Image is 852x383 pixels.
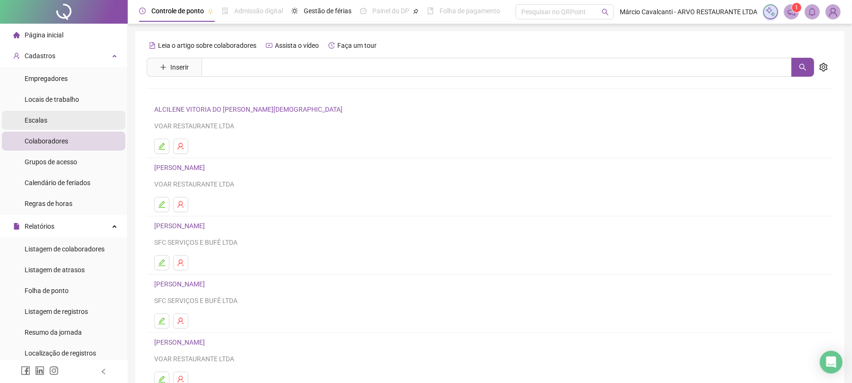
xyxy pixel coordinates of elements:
[25,266,85,274] span: Listagem de atrasos
[13,53,20,59] span: user-add
[820,351,843,374] div: Open Intercom Messenger
[154,295,826,306] div: SFC SERVIÇOS E BUFÊ LTDA
[222,8,228,14] span: file-done
[158,259,166,267] span: edit
[25,223,54,230] span: Relatórios
[360,8,367,14] span: dashboard
[25,52,55,60] span: Cadastros
[266,42,272,49] span: youtube
[25,245,105,253] span: Listagem de colaboradores
[154,237,826,248] div: SFC SERVIÇOS E BUFÊ LTDA
[177,317,184,325] span: user-delete
[328,42,335,49] span: history
[372,7,409,15] span: Painel do DP
[158,143,166,150] span: edit
[337,42,377,49] span: Faça um tour
[25,200,72,207] span: Regras de horas
[25,116,47,124] span: Escalas
[25,329,82,336] span: Resumo da jornada
[25,158,77,166] span: Grupos de acesso
[21,366,30,375] span: facebook
[620,7,757,17] span: Márcio Cavalcanti - ARVO RESTAURANTE LTDA
[826,5,840,19] img: 52917
[25,287,69,294] span: Folha de ponto
[151,7,204,15] span: Controle de ponto
[139,8,146,14] span: clock-circle
[158,317,166,325] span: edit
[35,366,44,375] span: linkedin
[158,42,256,49] span: Leia o artigo sobre colaboradores
[602,9,609,16] span: search
[152,60,196,75] button: Inserir
[413,9,419,14] span: pushpin
[25,137,68,145] span: Colaboradores
[795,4,799,11] span: 1
[275,42,319,49] span: Assista o vídeo
[154,338,208,346] a: [PERSON_NAME]
[25,96,79,103] span: Locais de trabalho
[427,8,434,14] span: book
[158,201,166,208] span: edit
[304,7,351,15] span: Gestão de férias
[154,222,208,230] a: [PERSON_NAME]
[25,308,88,315] span: Listagem de registros
[154,280,208,288] a: [PERSON_NAME]
[149,42,156,49] span: file-text
[158,375,166,383] span: edit
[154,106,345,113] a: ALCILENE VITORIA DO [PERSON_NAME][DEMOGRAPHIC_DATA]
[13,223,20,230] span: file
[25,349,96,357] span: Localização de registros
[787,8,796,16] span: notification
[160,64,167,71] span: plus
[154,164,208,171] a: [PERSON_NAME]
[154,121,826,131] div: VOAR RESTAURANTE LTDA
[177,375,184,383] span: user-delete
[13,32,20,38] span: home
[819,63,828,71] span: setting
[25,179,90,187] span: Calendário de feriados
[177,201,184,208] span: user-delete
[25,75,68,82] span: Empregadores
[170,62,189,72] span: Inserir
[177,143,184,150] span: user-delete
[792,3,801,12] sup: 1
[177,259,184,267] span: user-delete
[291,8,298,14] span: sun
[100,368,107,375] span: left
[234,7,283,15] span: Admissão digital
[154,354,826,364] div: VOAR RESTAURANTE LTDA
[765,7,776,17] img: sparkle-icon.fc2bf0ac1784a2077858766a79e2daf3.svg
[208,9,213,14] span: pushpin
[154,179,826,189] div: VOAR RESTAURANTE LTDA
[439,7,500,15] span: Folha de pagamento
[49,366,59,375] span: instagram
[799,63,807,71] span: search
[808,8,817,16] span: bell
[25,31,63,39] span: Página inicial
